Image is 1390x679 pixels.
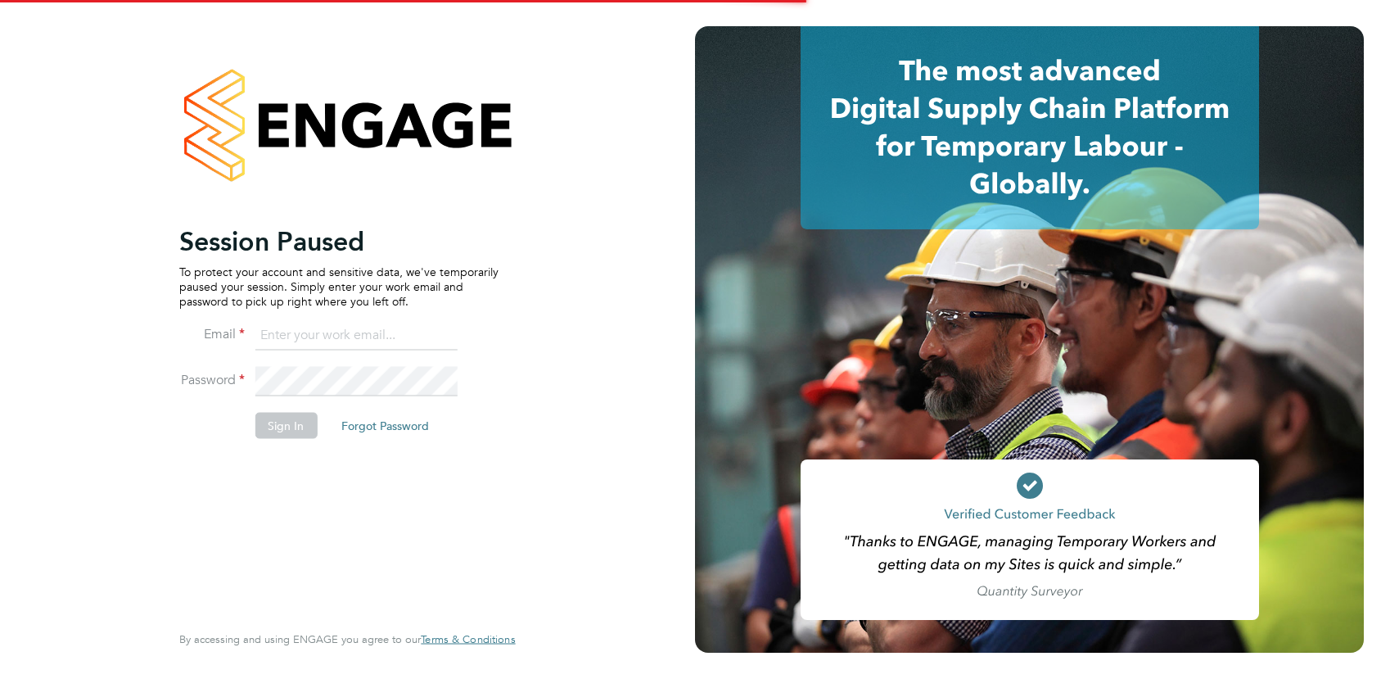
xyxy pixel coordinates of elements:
[255,412,317,438] button: Sign In
[328,412,442,438] button: Forgot Password
[179,632,515,646] span: By accessing and using ENGAGE you agree to our
[179,325,245,342] label: Email
[255,321,457,351] input: Enter your work email...
[179,264,499,309] p: To protect your account and sensitive data, we've temporarily paused your session. Simply enter y...
[179,224,499,257] h2: Session Paused
[179,371,245,388] label: Password
[421,632,515,646] span: Terms & Conditions
[421,633,515,646] a: Terms & Conditions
